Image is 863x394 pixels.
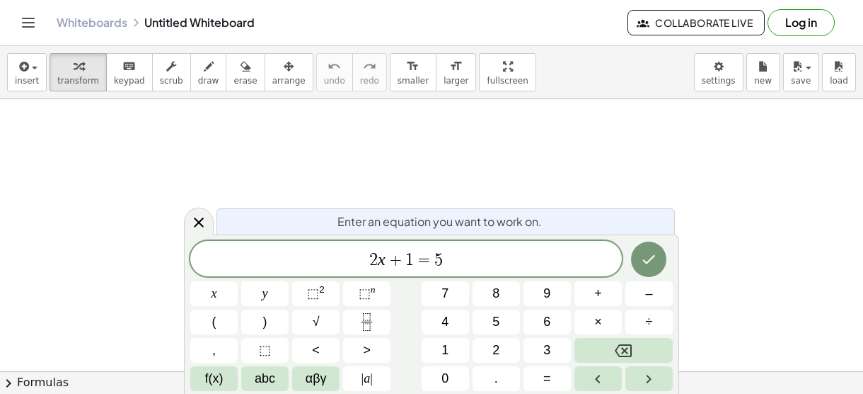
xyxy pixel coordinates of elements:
span: αβγ [306,369,327,388]
span: | [361,371,364,385]
button: Square root [292,310,340,334]
button: Greater than [343,338,390,363]
button: save [783,53,819,91]
button: arrange [265,53,313,91]
button: Times [574,310,622,334]
span: √ [313,313,320,332]
span: draw [198,76,219,86]
button: Right arrow [625,366,673,391]
span: 9 [543,284,550,303]
span: f(x) [205,369,224,388]
button: load [822,53,856,91]
button: insert [7,53,47,91]
sup: n [371,284,376,295]
sup: 2 [319,284,325,295]
span: ) [263,313,267,332]
button: Minus [625,281,673,306]
span: 0 [441,369,448,388]
button: ) [241,310,289,334]
button: Plus [574,281,622,306]
span: 1 [441,341,448,360]
button: x [190,281,238,306]
i: redo [363,58,376,75]
button: Absolute value [343,366,390,391]
button: Superscript [343,281,390,306]
button: 0 [422,366,469,391]
i: keyboard [122,58,136,75]
span: a [361,369,373,388]
span: 5 [434,252,443,269]
button: format_sizesmaller [390,53,436,91]
span: = [414,252,434,269]
button: y [241,281,289,306]
span: , [212,341,216,360]
button: Backspace [574,338,673,363]
var: x [378,250,386,269]
span: redo [360,76,379,86]
span: erase [233,76,257,86]
button: 2 [473,338,520,363]
span: 6 [543,313,550,332]
span: 4 [441,313,448,332]
span: save [791,76,811,86]
span: ⬚ [259,341,271,360]
span: fullscreen [487,76,528,86]
button: Fraction [343,310,390,334]
span: abc [255,369,275,388]
button: , [190,338,238,363]
span: 7 [441,284,448,303]
button: format_sizelarger [436,53,476,91]
span: + [594,284,602,303]
span: Enter an equation you want to work on. [337,213,542,230]
button: undoundo [316,53,353,91]
span: undo [324,76,345,86]
span: 2 [492,341,499,360]
button: fullscreen [479,53,535,91]
button: 9 [523,281,571,306]
button: Toggle navigation [17,11,40,34]
button: Squared [292,281,340,306]
button: Left arrow [574,366,622,391]
button: Less than [292,338,340,363]
button: . [473,366,520,391]
span: × [594,313,602,332]
span: settings [702,76,736,86]
i: format_size [449,58,463,75]
button: Greek alphabet [292,366,340,391]
span: 8 [492,284,499,303]
button: Collaborate Live [627,10,765,35]
span: ÷ [646,313,653,332]
button: Equals [523,366,571,391]
button: Functions [190,366,238,391]
button: Placeholder [241,338,289,363]
button: Divide [625,310,673,334]
span: . [494,369,498,388]
span: larger [444,76,468,86]
i: undo [328,58,341,75]
button: 6 [523,310,571,334]
a: Whiteboards [57,16,127,30]
button: Log in [768,9,835,36]
button: 1 [422,338,469,363]
span: = [543,369,551,388]
button: ( [190,310,238,334]
button: Done [631,242,666,277]
button: 8 [473,281,520,306]
button: 4 [422,310,469,334]
span: 1 [405,252,414,269]
span: – [645,284,652,303]
button: erase [226,53,265,91]
button: transform [50,53,107,91]
span: arrange [272,76,306,86]
span: | [370,371,373,385]
span: 3 [543,341,550,360]
span: new [754,76,772,86]
span: ( [212,313,216,332]
button: 7 [422,281,469,306]
span: y [262,284,268,303]
span: x [212,284,217,303]
button: settings [694,53,743,91]
span: keypad [114,76,145,86]
button: 3 [523,338,571,363]
button: new [746,53,780,91]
